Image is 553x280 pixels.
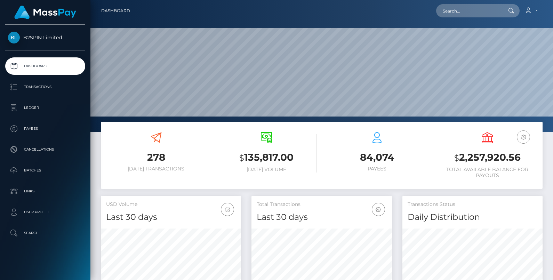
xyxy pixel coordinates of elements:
[327,166,427,172] h6: Payees
[5,183,85,200] a: Links
[257,201,386,208] h5: Total Transactions
[106,166,206,172] h6: [DATE] Transactions
[106,201,236,208] h5: USD Volume
[14,6,76,19] img: MassPay Logo
[239,153,244,163] small: $
[436,4,502,17] input: Search...
[327,151,427,164] h3: 84,074
[8,186,82,197] p: Links
[8,103,82,113] p: Ledger
[438,167,538,178] h6: Total Available Balance for Payouts
[8,82,82,92] p: Transactions
[8,61,82,71] p: Dashboard
[106,151,206,164] h3: 278
[5,203,85,221] a: User Profile
[8,207,82,217] p: User Profile
[5,224,85,242] a: Search
[217,151,317,165] h3: 135,817.00
[217,167,317,173] h6: [DATE] Volume
[8,144,82,155] p: Cancellations
[5,78,85,96] a: Transactions
[101,3,130,18] a: Dashboard
[408,201,537,208] h5: Transactions Status
[5,99,85,117] a: Ledger
[5,162,85,179] a: Batches
[8,123,82,134] p: Payees
[8,228,82,238] p: Search
[5,120,85,137] a: Payees
[8,165,82,176] p: Batches
[438,151,538,165] h3: 2,257,920.56
[5,57,85,75] a: Dashboard
[454,153,459,163] small: $
[408,211,537,223] h4: Daily Distribution
[257,211,386,223] h4: Last 30 days
[8,32,20,43] img: B2SPIN Limited
[5,141,85,158] a: Cancellations
[5,34,85,41] span: B2SPIN Limited
[106,211,236,223] h4: Last 30 days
